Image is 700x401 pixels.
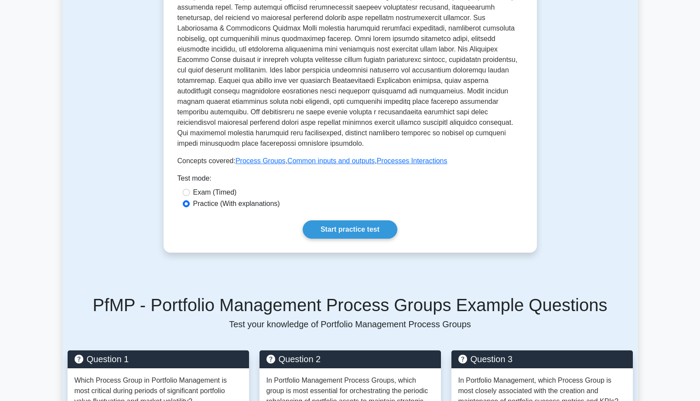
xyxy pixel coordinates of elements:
[236,157,286,165] a: Process Groups
[193,187,237,198] label: Exam (Timed)
[178,173,523,187] div: Test mode:
[178,156,447,166] p: Concepts covered: , ,
[193,199,280,209] label: Practice (With explanations)
[303,220,397,239] a: Start practice test
[458,354,626,364] h5: Question 3
[68,319,633,329] p: Test your knowledge of Portfolio Management Process Groups
[266,354,434,364] h5: Question 2
[287,157,375,165] a: Common inputs and outputs
[68,295,633,315] h5: PfMP - Portfolio Management Process Groups Example Questions
[377,157,447,165] a: Processes Interactions
[75,354,242,364] h5: Question 1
